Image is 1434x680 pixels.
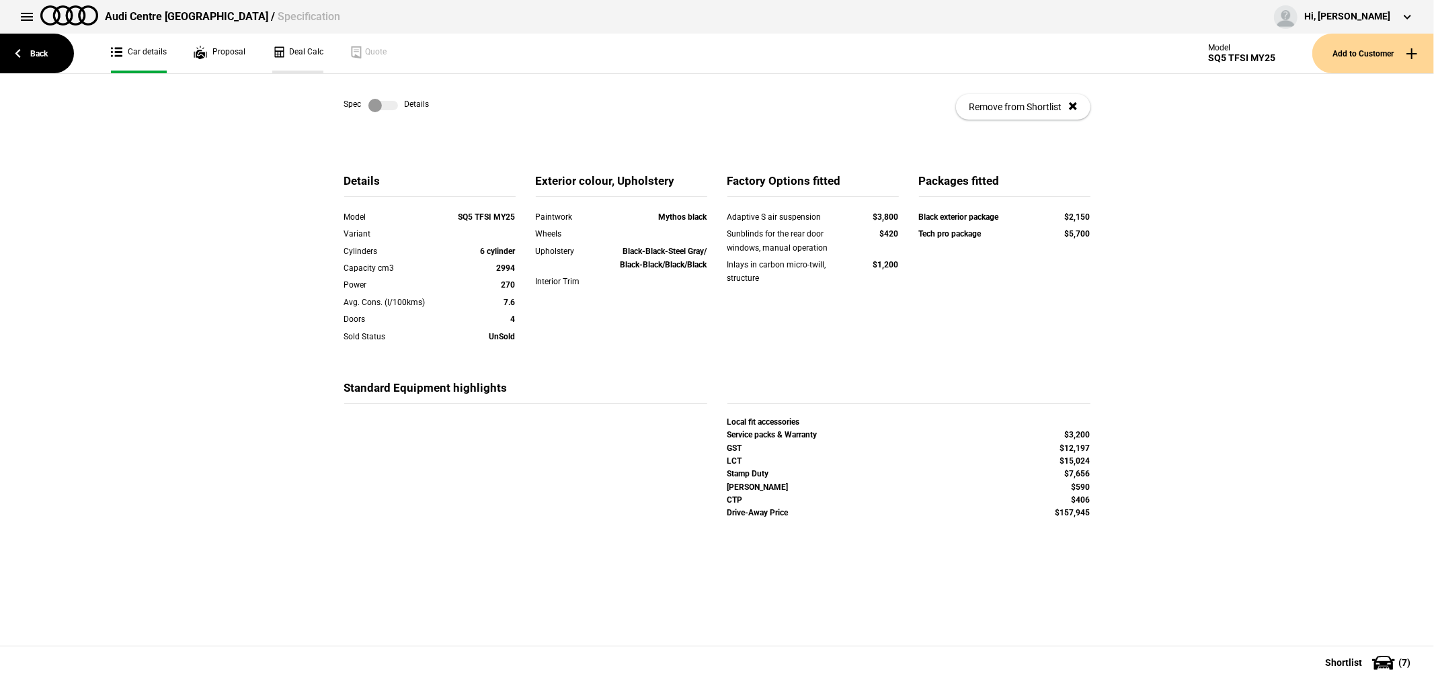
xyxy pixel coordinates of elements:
div: Doors [344,312,447,326]
strong: SQ5 TFSI MY25 [459,212,516,222]
strong: [PERSON_NAME] [727,482,789,492]
span: ( 7 ) [1398,658,1410,667]
strong: $3,200 [1065,430,1090,439]
div: Upholstery [536,245,604,258]
strong: 2994 [497,263,516,273]
div: Capacity cm3 [344,261,447,275]
strong: $15,024 [1060,456,1090,466]
strong: Black-Black-Steel Gray/ Black-Black/Black/Black [621,247,707,269]
div: Hi, [PERSON_NAME] [1304,10,1390,24]
strong: $157,945 [1055,508,1090,517]
strong: 270 [502,280,516,290]
strong: $406 [1072,495,1090,505]
strong: 7.6 [504,298,516,307]
div: Cylinders [344,245,447,258]
div: Audi Centre [GEOGRAPHIC_DATA] / [105,9,340,24]
div: Paintwork [536,210,604,224]
strong: $7,656 [1065,469,1090,478]
strong: Service packs & Warranty [727,430,818,439]
button: Add to Customer [1312,34,1434,73]
span: Shortlist [1325,658,1362,667]
strong: Tech pro package [919,229,982,239]
div: Model [344,210,447,224]
strong: $12,197 [1060,443,1090,453]
div: Details [344,173,516,197]
a: Proposal [194,34,245,73]
strong: 6 cylinder [481,247,516,256]
div: Factory Options fitted [727,173,899,197]
div: Interior Trim [536,275,604,288]
strong: Mythos black [659,212,707,222]
strong: $2,150 [1065,212,1090,222]
div: Sunblinds for the rear door windows, manual operation [727,227,848,255]
strong: $420 [880,229,899,239]
div: Adaptive S air suspension [727,210,848,224]
div: Power [344,278,447,292]
strong: GST [727,443,742,453]
strong: Stamp Duty [727,469,769,478]
div: Standard Equipment highlights [344,380,707,404]
span: Specification [278,10,340,23]
div: Spec Details [344,99,430,112]
strong: UnSold [489,332,516,341]
div: Exterior colour, Upholstery [536,173,707,197]
strong: Black exterior package [919,212,999,222]
div: Wheels [536,227,604,241]
div: SQ5 TFSI MY25 [1208,52,1275,64]
button: Shortlist(7) [1305,646,1434,679]
strong: $590 [1072,482,1090,492]
strong: CTP [727,495,743,505]
strong: 4 [511,314,516,324]
strong: Drive-Away Price [727,508,789,517]
a: Deal Calc [272,34,323,73]
strong: $1,200 [873,260,899,269]
div: Inlays in carbon micro-twill, structure [727,258,848,286]
strong: $5,700 [1065,229,1090,239]
div: Variant [344,227,447,241]
strong: Local fit accessories [727,417,800,427]
img: audi.png [40,5,98,26]
div: Avg. Cons. (l/100kms) [344,296,447,309]
strong: $3,800 [873,212,899,222]
button: Remove from Shortlist [956,94,1090,120]
a: Car details [111,34,167,73]
div: Model [1208,43,1275,52]
div: Packages fitted [919,173,1090,197]
div: Sold Status [344,330,447,343]
strong: LCT [727,456,742,466]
